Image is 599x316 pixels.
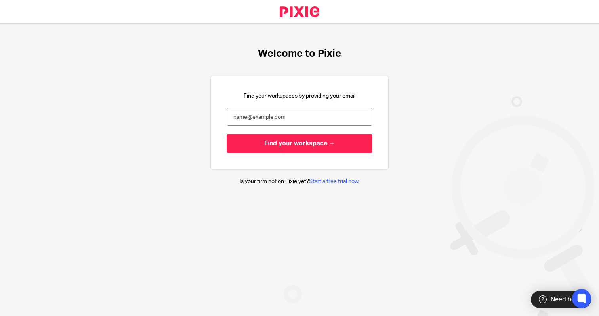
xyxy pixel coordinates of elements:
[227,108,372,126] input: name@example.com
[309,179,358,184] a: Start a free trial now
[258,48,341,60] h1: Welcome to Pixie
[531,291,591,308] div: Need help?
[244,92,355,100] p: Find your workspaces by providing your email
[227,134,372,153] input: Find your workspace →
[240,177,359,185] p: Is your firm not on Pixie yet? .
